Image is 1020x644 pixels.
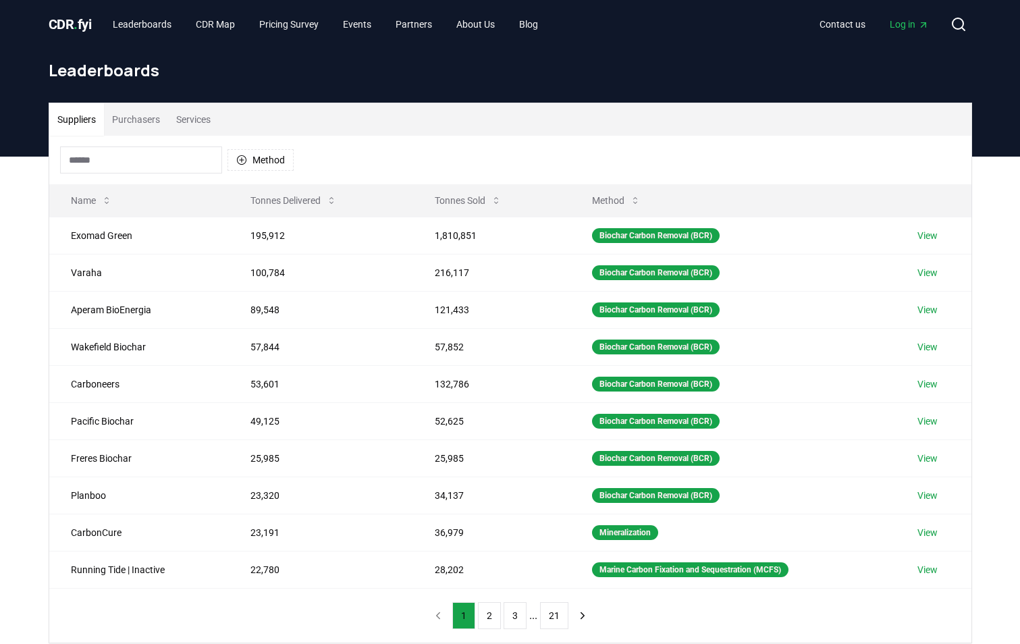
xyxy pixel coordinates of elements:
button: Purchasers [104,103,168,136]
td: 49,125 [229,402,413,439]
button: next page [571,602,594,629]
td: CarbonCure [49,514,229,551]
a: View [917,303,938,317]
span: CDR fyi [49,16,92,32]
td: 121,433 [413,291,570,328]
td: 25,985 [229,439,413,477]
td: 25,985 [413,439,570,477]
a: CDR Map [185,12,246,36]
td: Carboneers [49,365,229,402]
div: Biochar Carbon Removal (BCR) [592,265,720,280]
a: View [917,489,938,502]
a: View [917,229,938,242]
td: Aperam BioEnergia [49,291,229,328]
td: 28,202 [413,551,570,588]
td: Varaha [49,254,229,291]
a: View [917,526,938,539]
a: Partners [385,12,443,36]
div: Mineralization [592,525,658,540]
a: Contact us [809,12,876,36]
li: ... [529,608,537,624]
td: 36,979 [413,514,570,551]
td: 216,117 [413,254,570,291]
td: 23,320 [229,477,413,514]
td: 1,810,851 [413,217,570,254]
span: . [74,16,78,32]
button: 1 [452,602,475,629]
button: Tonnes Sold [424,187,512,214]
button: 21 [540,602,568,629]
td: 57,844 [229,328,413,365]
td: 195,912 [229,217,413,254]
div: Biochar Carbon Removal (BCR) [592,340,720,354]
td: Pacific Biochar [49,402,229,439]
td: Planboo [49,477,229,514]
td: 53,601 [229,365,413,402]
td: 52,625 [413,402,570,439]
td: 57,852 [413,328,570,365]
a: View [917,377,938,391]
button: 3 [504,602,527,629]
a: Events [332,12,382,36]
td: Freres Biochar [49,439,229,477]
button: Services [168,103,219,136]
div: Biochar Carbon Removal (BCR) [592,451,720,466]
td: 23,191 [229,514,413,551]
td: 22,780 [229,551,413,588]
td: Wakefield Biochar [49,328,229,365]
a: View [917,414,938,428]
td: 89,548 [229,291,413,328]
a: View [917,452,938,465]
div: Marine Carbon Fixation and Sequestration (MCFS) [592,562,788,577]
div: Biochar Carbon Removal (BCR) [592,302,720,317]
td: 100,784 [229,254,413,291]
button: 2 [478,602,501,629]
td: Running Tide | Inactive [49,551,229,588]
nav: Main [102,12,549,36]
td: 132,786 [413,365,570,402]
span: Log in [890,18,929,31]
button: Method [227,149,294,171]
td: 34,137 [413,477,570,514]
div: Biochar Carbon Removal (BCR) [592,488,720,503]
a: View [917,563,938,576]
a: View [917,266,938,279]
a: View [917,340,938,354]
button: Suppliers [49,103,104,136]
a: Leaderboards [102,12,182,36]
div: Biochar Carbon Removal (BCR) [592,377,720,392]
a: Pricing Survey [248,12,329,36]
a: Blog [508,12,549,36]
button: Tonnes Delivered [240,187,348,214]
a: Log in [879,12,940,36]
button: Name [60,187,123,214]
button: Method [581,187,651,214]
a: About Us [446,12,506,36]
div: Biochar Carbon Removal (BCR) [592,414,720,429]
td: Exomad Green [49,217,229,254]
h1: Leaderboards [49,59,972,81]
nav: Main [809,12,940,36]
a: CDR.fyi [49,15,92,34]
div: Biochar Carbon Removal (BCR) [592,228,720,243]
